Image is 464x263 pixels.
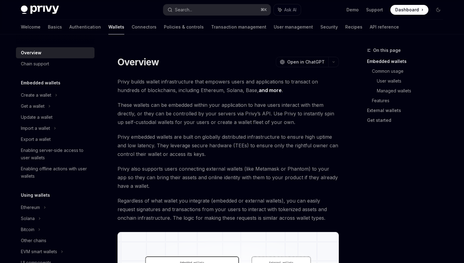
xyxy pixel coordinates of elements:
div: Ethereum [21,204,40,211]
a: User management [274,20,313,34]
div: Other chains [21,237,46,244]
h5: Using wallets [21,191,50,199]
span: Privy builds wallet infrastructure that empowers users and applications to transact on hundreds o... [118,77,339,95]
a: Wallets [108,20,124,34]
div: Update a wallet [21,114,52,121]
a: Managed wallets [377,86,448,96]
span: Privy also supports users connecting external wallets (like Metamask or Phantom) to your app so t... [118,164,339,190]
div: Bitcoin [21,226,34,233]
a: Welcome [21,20,41,34]
span: Dashboard [395,7,419,13]
div: Import a wallet [21,125,50,132]
a: Chain support [16,58,95,69]
a: Demo [346,7,359,13]
div: Get a wallet [21,102,44,110]
button: Open in ChatGPT [276,57,328,67]
img: dark logo [21,6,59,14]
a: Export a wallet [16,134,95,145]
span: ⌘ K [261,7,267,12]
button: Search...⌘K [163,4,271,15]
a: Security [320,20,338,34]
div: Export a wallet [21,136,51,143]
a: Recipes [345,20,362,34]
a: External wallets [367,106,448,115]
div: Enabling server-side access to user wallets [21,147,91,161]
span: Privy embedded wallets are built on globally distributed infrastructure to ensure high uptime and... [118,133,339,158]
a: Enabling server-side access to user wallets [16,145,95,163]
span: Regardless of what wallet you integrate (embedded or external wallets), you can easily request si... [118,196,339,222]
a: Update a wallet [16,112,95,123]
a: Authentication [69,20,101,34]
a: Embedded wallets [367,56,448,66]
a: Common usage [372,66,448,76]
a: Get started [367,115,448,125]
a: Enabling offline actions with user wallets [16,163,95,182]
button: Toggle dark mode [433,5,443,15]
div: Overview [21,49,41,56]
div: Search... [175,6,192,14]
h1: Overview [118,56,159,68]
span: Ask AI [284,7,296,13]
div: Chain support [21,60,49,68]
span: These wallets can be embedded within your application to have users interact with them directly, ... [118,101,339,126]
a: Transaction management [211,20,266,34]
a: Features [372,96,448,106]
a: Policies & controls [164,20,204,34]
span: Open in ChatGPT [287,59,325,65]
a: Overview [16,47,95,58]
span: On this page [373,47,401,54]
a: User wallets [377,76,448,86]
a: Connectors [132,20,157,34]
div: EVM smart wallets [21,248,57,255]
div: Enabling offline actions with user wallets [21,165,91,180]
div: Create a wallet [21,91,51,99]
a: Other chains [16,235,95,246]
div: Solana [21,215,35,222]
a: Support [366,7,383,13]
a: and more [259,87,282,94]
a: Dashboard [390,5,428,15]
a: Basics [48,20,62,34]
h5: Embedded wallets [21,79,60,87]
a: API reference [370,20,399,34]
button: Ask AI [274,4,301,15]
